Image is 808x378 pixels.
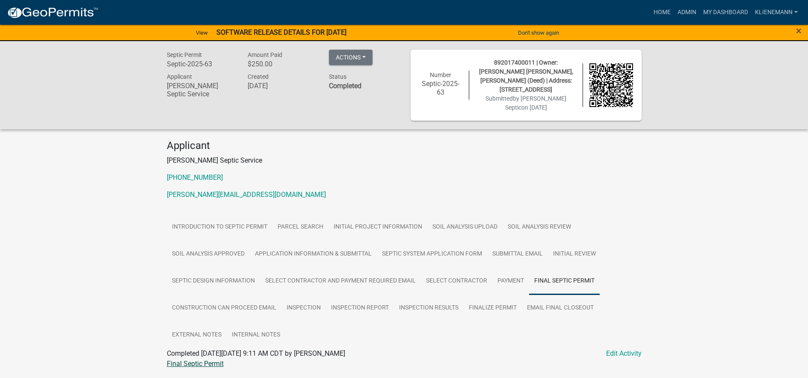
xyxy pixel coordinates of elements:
[421,268,492,295] a: Select Contractor
[281,295,326,322] a: Inspection
[167,190,326,199] a: [PERSON_NAME][EMAIL_ADDRESS][DOMAIN_NAME]
[167,173,223,182] a: [PHONE_NUMBER]
[329,82,361,90] strong: Completed
[522,295,599,322] a: Email Final Closeout
[503,214,576,241] a: Soil Analysis Review
[674,4,700,21] a: Admin
[700,4,752,21] a: My Dashboard
[394,295,464,322] a: Inspection Results
[329,50,373,65] button: Actions
[167,60,235,68] h6: Septic-2025-63
[650,4,674,21] a: Home
[419,80,463,96] h6: Septic-2025-63
[167,73,192,80] span: Applicant
[248,51,282,58] span: Amount Paid
[167,268,260,295] a: Septic Design Information
[329,214,427,241] a: Initial Project Information
[752,4,801,21] a: klienemann
[529,268,600,295] a: Final Septic Permit
[464,295,522,322] a: Finalize Permit
[192,26,211,40] a: View
[167,155,642,166] p: [PERSON_NAME] Septic Service
[796,26,802,36] button: Close
[430,71,451,78] span: Number
[167,140,642,152] h4: Applicant
[248,60,316,68] h6: $250.00
[167,321,227,349] a: External Notes
[272,214,329,241] a: Parcel search
[485,95,566,111] span: Submitted on [DATE]
[326,295,394,322] a: Inspection Report
[260,268,421,295] a: Select Contractor and Payment Required Email
[515,26,562,40] button: Don't show again
[377,241,487,268] a: Septic System Application Form
[248,82,316,90] h6: [DATE]
[216,28,346,36] strong: SOFTWARE RELEASE DETAILS FOR [DATE]
[796,25,802,37] span: ×
[589,63,633,107] img: QR code
[606,348,642,359] a: Edit Activity
[248,73,269,80] span: Created
[167,349,345,357] span: Completed [DATE][DATE] 9:11 AM CDT by [PERSON_NAME]
[167,360,224,368] a: Final Septic Permit
[227,321,285,349] a: Internal Notes
[167,214,272,241] a: Introduction to Septic Permit
[250,241,377,268] a: Application Information & Submittal
[167,51,202,58] span: Septic Permit
[427,214,503,241] a: Soil Analysis Upload
[505,95,567,111] span: by [PERSON_NAME] Septic
[167,82,235,98] h6: [PERSON_NAME] Septic Service
[548,241,601,268] a: Initial Review
[167,295,281,322] a: Construction Can Proceed Email
[329,73,346,80] span: Status
[479,59,573,93] span: 892017400011 | Owner: [PERSON_NAME] [PERSON_NAME], [PERSON_NAME] (Deed) | Address: [STREET_ADDRESS]
[167,241,250,268] a: Soil Analysis Approved
[492,268,529,295] a: Payment
[487,241,548,268] a: Submittal Email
